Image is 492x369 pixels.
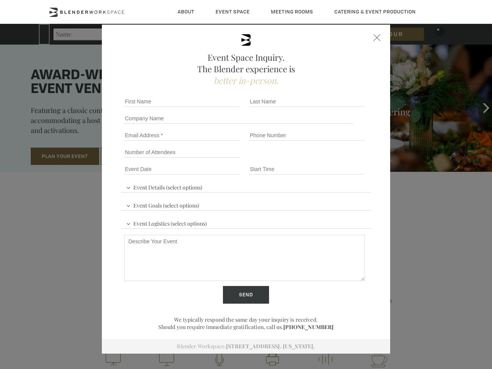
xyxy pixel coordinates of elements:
div: Blender Workspace. [102,339,390,354]
input: Send [223,286,269,304]
input: Company Name [124,113,353,124]
span: Event Details (select options) [124,181,204,192]
a: [STREET_ADDRESS]. [US_STATE]. [226,342,315,350]
p: We typically respond the same day your inquiry is received. [121,316,371,323]
p: Should you require immediate gratification, call us. [121,323,371,331]
iframe: Chat Widget [354,271,492,369]
a: [PHONE_NUMBER] [283,323,334,331]
input: Email Address * [124,130,240,141]
h2: Event Space Inquiry. The Blender experience is [121,52,371,86]
input: Last Name [249,96,365,107]
span: better in-person. [214,75,279,86]
span: Event Logistics (select options) [124,217,209,228]
input: Event Date [124,164,240,175]
input: Phone Number [249,130,365,141]
input: Number of Attendees [124,147,240,158]
input: First Name [124,96,240,107]
span: Event Goals (select options) [124,199,201,210]
input: Start Time [249,164,365,175]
